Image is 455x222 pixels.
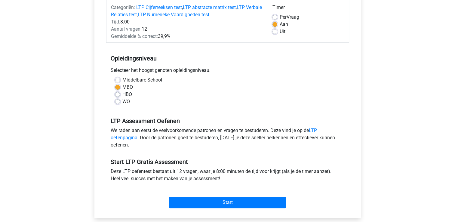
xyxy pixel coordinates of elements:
span: Tijd: [111,19,120,25]
a: LTP abstracte matrix test [183,5,236,10]
label: Middelbare School [122,76,162,84]
a: LTP Cijferreeksen test [136,5,182,10]
div: 39,9% [106,33,268,40]
a: LTP Numerieke Vaardigheden test [138,12,209,17]
h5: Start LTP Gratis Assessment [111,158,345,165]
div: Timer [272,4,344,14]
input: Start [169,197,286,208]
span: Per [280,14,287,20]
label: Vraag [280,14,299,21]
div: , , , [106,4,268,18]
div: 12 [106,26,268,33]
div: Deze LTP oefentest bestaat uit 12 vragen, waar je 8:00 minuten de tijd voor krijgt (als je de tim... [106,168,349,185]
h5: Opleidingsniveau [111,52,345,64]
span: Categoriën: [111,5,135,10]
div: 8:00 [106,18,268,26]
div: Selecteer het hoogst genoten opleidingsniveau. [106,67,349,76]
label: WO [122,98,130,105]
span: Aantal vragen: [111,26,142,32]
label: Uit [280,28,285,35]
div: We raden aan eerst de veelvoorkomende patronen en vragen te bestuderen. Deze vind je op de . Door... [106,127,349,151]
label: MBO [122,84,133,91]
span: Gemiddelde % correct: [111,33,158,39]
label: HBO [122,91,132,98]
label: Aan [280,21,288,28]
h5: LTP Assessment Oefenen [111,117,345,125]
